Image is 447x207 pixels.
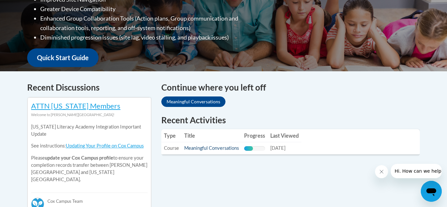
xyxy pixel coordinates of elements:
[40,33,264,42] li: Diminished progression issues (site lag, video stalling, and playback issues)
[244,146,253,151] div: Progress, %
[31,123,148,138] p: [US_STATE] Literacy Academy Integration Important Update
[184,145,239,151] a: Meaningful Conversations
[161,96,225,107] a: Meaningful Conversations
[45,155,113,161] b: update your Cox Campus profile
[40,4,264,14] li: Greater Device Compatibility
[40,14,264,33] li: Enhanced Group Collaboration Tools (Action plans, Group communication and collaboration tools, re...
[31,193,148,204] div: Cox Campus Team
[31,118,148,188] div: Please to ensure your completion records transfer between [PERSON_NAME][GEOGRAPHIC_DATA] and [US_...
[421,181,442,202] iframe: Button to launch messaging window
[270,145,285,151] span: [DATE]
[391,164,442,178] iframe: Message from company
[241,129,268,142] th: Progress
[31,142,148,149] p: See instructions:
[66,143,144,148] a: Updating Your Profile on Cox Campus
[27,81,152,94] h4: Recent Discussions
[27,48,98,67] a: Quick Start Guide
[161,81,420,94] h4: Continue where you left off
[182,129,241,142] th: Title
[31,111,148,118] div: Welcome to [PERSON_NAME][GEOGRAPHIC_DATA]!
[375,165,388,178] iframe: Close message
[31,101,120,110] a: ATTN [US_STATE] Members
[164,145,179,151] span: Course
[161,129,182,142] th: Type
[4,5,53,10] span: Hi. How can we help?
[268,129,301,142] th: Last Viewed
[161,114,420,126] h1: Recent Activities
